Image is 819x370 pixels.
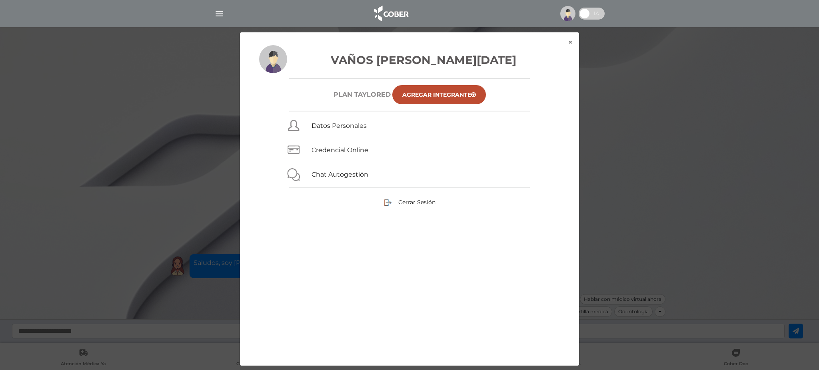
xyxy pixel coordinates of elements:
a: Cerrar Sesión [384,198,435,205]
a: Chat Autogestión [312,171,368,178]
span: Cerrar Sesión [398,199,435,206]
h3: VaÑos [PERSON_NAME][DATE] [259,52,560,68]
a: Datos Personales [312,122,367,129]
img: profile-placeholder.svg [259,45,287,73]
button: × [562,32,579,52]
img: sign-out.png [384,199,392,207]
a: Agregar Integrante [392,85,486,104]
img: logo_cober_home-white.png [370,4,412,23]
h6: Plan TAYLORED [334,91,391,98]
a: Credencial Online [312,146,368,154]
img: Cober_menu-lines-white.svg [214,9,224,19]
img: profile-placeholder.svg [560,6,575,21]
